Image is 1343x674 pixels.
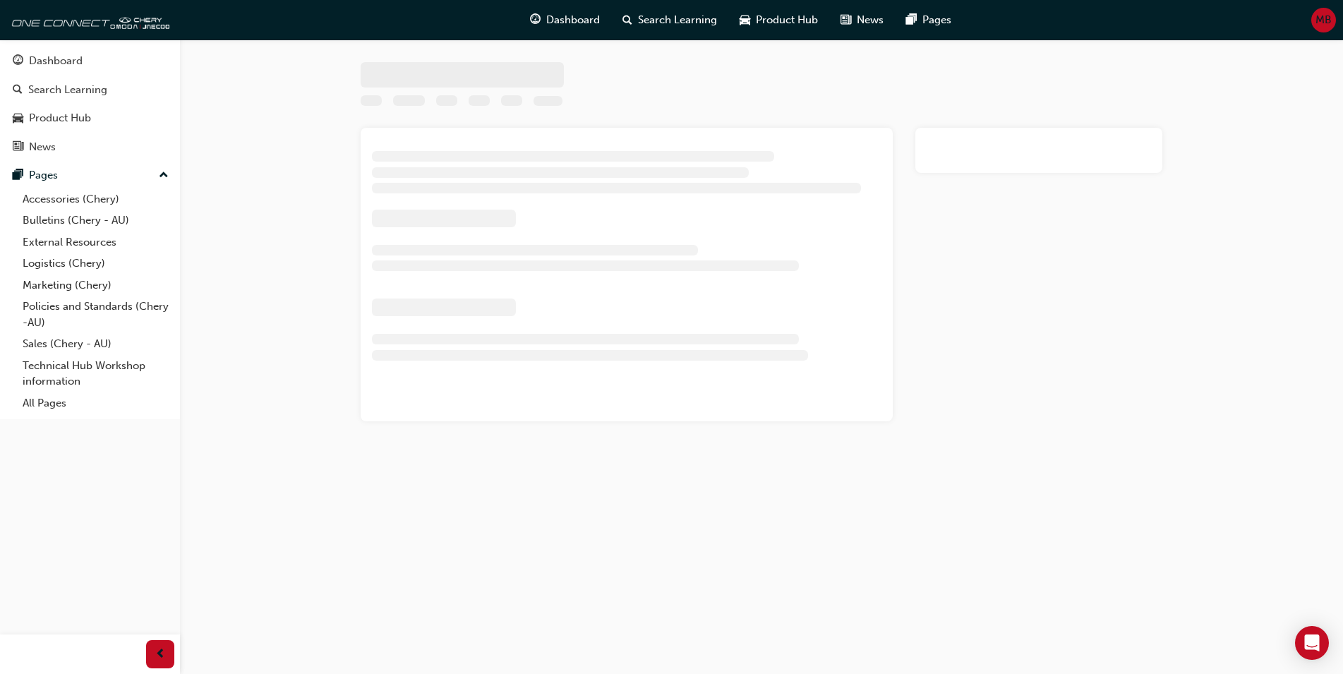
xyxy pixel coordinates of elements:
span: pages-icon [13,169,23,182]
a: guage-iconDashboard [519,6,611,35]
div: Open Intercom Messenger [1295,626,1329,660]
a: car-iconProduct Hub [728,6,829,35]
a: search-iconSearch Learning [611,6,728,35]
span: guage-icon [530,11,541,29]
a: All Pages [17,392,174,414]
span: Product Hub [756,12,818,28]
span: News [857,12,884,28]
span: news-icon [841,11,851,29]
a: Sales (Chery - AU) [17,333,174,355]
img: oneconnect [7,6,169,34]
span: car-icon [13,112,23,125]
button: Pages [6,162,174,188]
span: search-icon [622,11,632,29]
span: Pages [922,12,951,28]
a: pages-iconPages [895,6,963,35]
div: News [29,139,56,155]
a: Product Hub [6,105,174,131]
a: Dashboard [6,48,174,74]
a: News [6,134,174,160]
span: search-icon [13,84,23,97]
span: up-icon [159,167,169,185]
a: Accessories (Chery) [17,188,174,210]
span: news-icon [13,141,23,154]
div: Dashboard [29,53,83,69]
span: car-icon [740,11,750,29]
a: Bulletins (Chery - AU) [17,210,174,231]
span: Learning resource code [534,97,562,109]
a: Policies and Standards (Chery -AU) [17,296,174,333]
button: MB [1311,8,1336,32]
a: Technical Hub Workshop information [17,355,174,392]
span: guage-icon [13,55,23,68]
a: Logistics (Chery) [17,253,174,275]
a: Search Learning [6,77,174,103]
span: MB [1315,12,1332,28]
a: External Resources [17,231,174,253]
button: DashboardSearch LearningProduct HubNews [6,45,174,162]
div: Pages [29,167,58,183]
a: Marketing (Chery) [17,275,174,296]
span: prev-icon [155,646,166,663]
a: news-iconNews [829,6,895,35]
span: Dashboard [546,12,600,28]
div: Search Learning [28,82,107,98]
div: Product Hub [29,110,91,126]
span: pages-icon [906,11,917,29]
span: Search Learning [638,12,717,28]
